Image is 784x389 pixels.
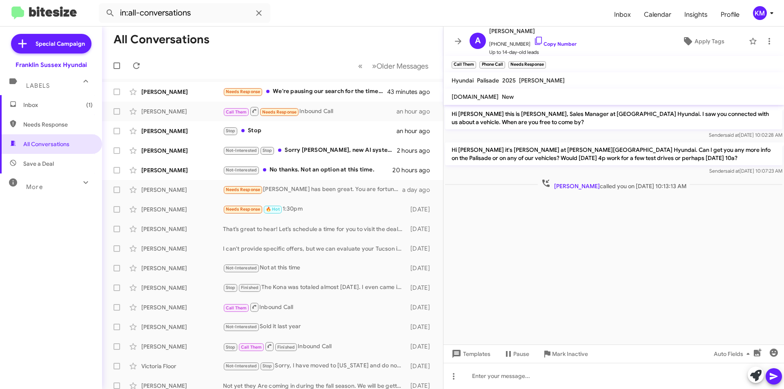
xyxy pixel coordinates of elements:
[266,207,280,212] span: 🔥 Hot
[226,265,257,271] span: Not-Interested
[402,186,437,194] div: a day ago
[226,305,247,311] span: Call Them
[746,6,775,20] button: KM
[277,345,295,350] span: Finished
[223,146,397,155] div: Sorry [PERSON_NAME], new AI system ill check you off
[223,302,406,312] div: Inbound Call
[376,62,428,71] span: Older Messages
[489,36,577,48] span: [PHONE_NUMBER]
[16,61,87,69] div: Franklin Sussex Hyundai
[534,41,577,47] a: Copy Number
[141,323,223,331] div: [PERSON_NAME]
[141,127,223,135] div: [PERSON_NAME]
[23,140,69,148] span: All Conversations
[519,77,565,84] span: [PERSON_NAME]
[223,245,406,253] div: I can't provide specific offers, but we can evaluate your Tucson in person. Would you like to sch...
[367,58,433,74] button: Next
[141,284,223,292] div: [PERSON_NAME]
[508,61,546,69] small: Needs Response
[226,345,236,350] span: Stop
[23,160,54,168] span: Save a Deal
[26,183,43,191] span: More
[141,186,223,194] div: [PERSON_NAME]
[388,88,437,96] div: 43 minutes ago
[406,225,437,233] div: [DATE]
[513,347,529,361] span: Pause
[241,345,262,350] span: Call Them
[223,283,406,292] div: The Kona was totaled almost [DATE]. I even came in and filed out a ton of paperwork and the finan...
[678,3,714,27] span: Insights
[538,178,690,190] span: called you on [DATE] 10:13:13 AM
[406,245,437,253] div: [DATE]
[608,3,637,27] a: Inbox
[223,126,396,136] div: Stop
[396,107,437,116] div: an hour ago
[552,347,588,361] span: Mark Inactive
[141,342,223,351] div: [PERSON_NAME]
[753,6,767,20] div: KM
[223,185,402,194] div: [PERSON_NAME] has been great. You are fortunate to have her.
[223,106,396,116] div: Inbound Call
[99,3,270,23] input: Search
[392,166,437,174] div: 20 hours ago
[475,34,481,47] span: A
[637,3,678,27] a: Calendar
[406,205,437,213] div: [DATE]
[502,93,514,100] span: New
[502,77,516,84] span: 2025
[443,347,497,361] button: Templates
[452,61,476,69] small: Call Them
[353,58,367,74] button: Previous
[23,101,93,109] span: Inbox
[223,341,406,351] div: Inbound Call
[445,107,782,129] p: Hi [PERSON_NAME] this is [PERSON_NAME], Sales Manager at [GEOGRAPHIC_DATA] Hyundai. I saw you con...
[406,264,437,272] div: [DATE]
[86,101,93,109] span: (1)
[489,48,577,56] span: Up to 14-day-old leads
[263,148,272,153] span: Stop
[262,109,297,115] span: Needs Response
[223,165,392,175] div: No thanks. Not an option at this time.
[141,264,223,272] div: [PERSON_NAME]
[226,109,247,115] span: Call Them
[114,33,209,46] h1: All Conversations
[450,347,490,361] span: Templates
[26,82,50,89] span: Labels
[141,225,223,233] div: [PERSON_NAME]
[226,167,257,173] span: Not-Interested
[477,77,499,84] span: Palisade
[406,284,437,292] div: [DATE]
[452,93,499,100] span: [DOMAIN_NAME]
[226,187,261,192] span: Needs Response
[241,285,259,290] span: Finished
[11,34,91,53] a: Special Campaign
[141,303,223,311] div: [PERSON_NAME]
[226,363,257,369] span: Not-Interested
[396,127,437,135] div: an hour ago
[141,166,223,174] div: [PERSON_NAME]
[707,347,759,361] button: Auto Fields
[406,342,437,351] div: [DATE]
[489,26,577,36] span: [PERSON_NAME]
[372,61,376,71] span: »
[223,263,406,273] div: Not at this time
[263,363,272,369] span: Stop
[661,34,745,49] button: Apply Tags
[226,285,236,290] span: Stop
[397,147,437,155] div: 2 hours ago
[358,61,363,71] span: «
[695,34,724,49] span: Apply Tags
[226,324,257,329] span: Not-Interested
[445,142,782,165] p: Hi [PERSON_NAME] it's [PERSON_NAME] at [PERSON_NAME][GEOGRAPHIC_DATA] Hyundai. Can I get you any ...
[141,205,223,213] div: [PERSON_NAME]
[452,77,474,84] span: Hyundai
[226,89,261,94] span: Needs Response
[536,347,595,361] button: Mark Inactive
[23,120,93,129] span: Needs Response
[725,132,739,138] span: said at
[223,205,406,214] div: 1:30pm
[725,168,739,174] span: said at
[714,347,753,361] span: Auto Fields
